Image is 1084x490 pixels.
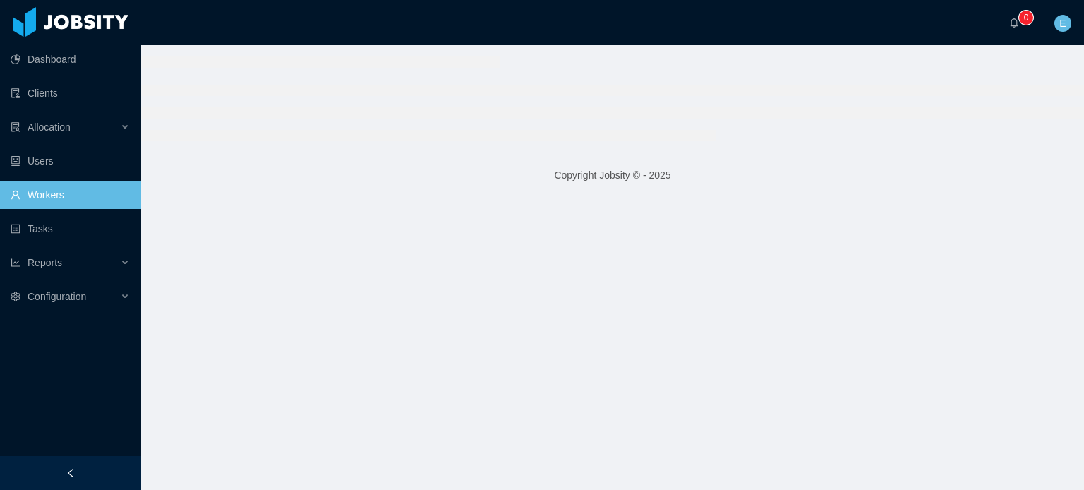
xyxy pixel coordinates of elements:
i: icon: bell [1009,18,1019,28]
span: Allocation [28,121,71,133]
a: icon: robotUsers [11,147,130,175]
span: Configuration [28,291,86,302]
i: icon: line-chart [11,258,20,268]
span: Reports [28,257,62,268]
a: icon: auditClients [11,79,130,107]
a: icon: pie-chartDashboard [11,45,130,73]
a: icon: userWorkers [11,181,130,209]
a: icon: profileTasks [11,215,130,243]
span: E [1059,15,1066,32]
footer: Copyright Jobsity © - 2025 [141,151,1084,200]
i: icon: setting [11,292,20,301]
sup: 0 [1019,11,1033,25]
i: icon: solution [11,122,20,132]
